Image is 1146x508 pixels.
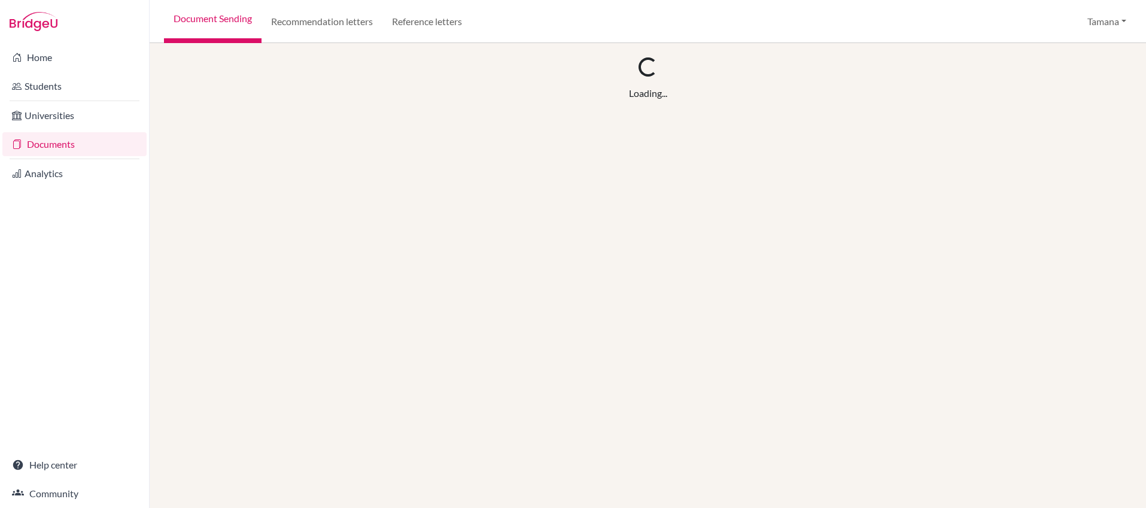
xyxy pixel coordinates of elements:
button: Tamana [1082,10,1132,33]
a: Home [2,45,147,69]
a: Students [2,74,147,98]
a: Universities [2,104,147,127]
div: Loading... [629,86,667,101]
a: Help center [2,453,147,477]
a: Documents [2,132,147,156]
img: Bridge-U [10,12,57,31]
a: Community [2,482,147,506]
a: Analytics [2,162,147,185]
